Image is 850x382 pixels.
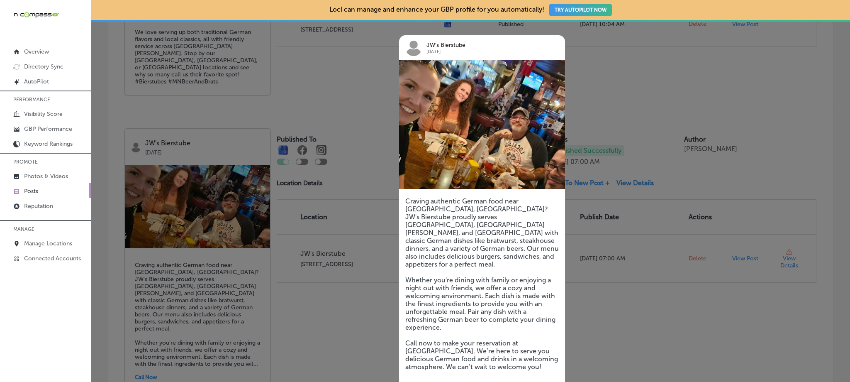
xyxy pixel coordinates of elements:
[24,48,49,55] p: Overview
[24,188,38,195] p: Posts
[24,78,49,85] p: AutoPilot
[24,173,68,180] p: Photos & Videos
[24,110,63,118] p: Visibility Score
[24,140,73,147] p: Keyword Rankings
[399,60,565,189] img: 7e9c2e07-8af7-4df5-b8b8-b7ec237c782bJWs-Bierstube11.jpg
[405,197,559,371] h5: Craving authentic German food near [GEOGRAPHIC_DATA], [GEOGRAPHIC_DATA]? JW's Bierstube proudly s...
[24,63,63,70] p: Directory Sync
[549,4,612,16] button: TRY AUTOPILOT NOW
[426,42,542,49] p: JW's Bierstube
[24,203,53,210] p: Reputation
[13,11,59,19] img: 660ab0bf-5cc7-4cb8-ba1c-48b5ae0f18e60NCTV_CLogo_TV_Black_-500x88.png
[24,255,81,262] p: Connected Accounts
[24,125,72,132] p: GBP Performance
[405,39,422,56] img: logo
[426,49,542,55] p: [DATE]
[24,240,72,247] p: Manage Locations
